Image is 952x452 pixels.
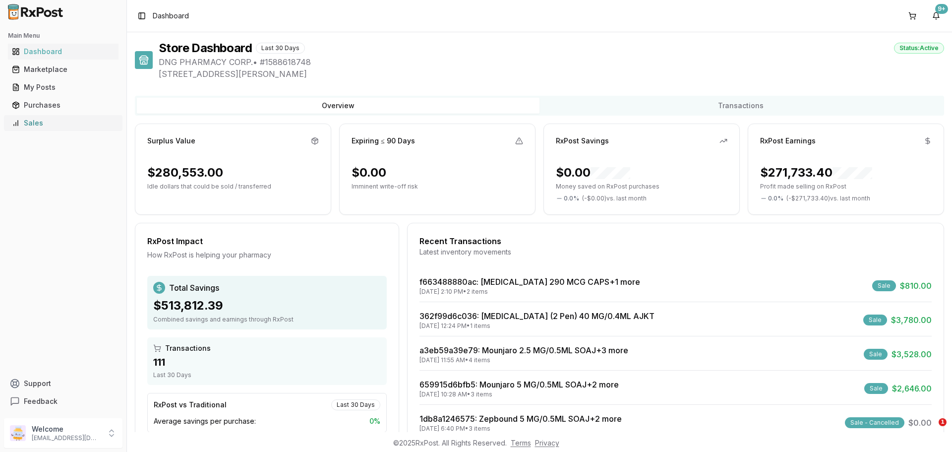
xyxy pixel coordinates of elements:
[786,194,870,202] span: ( - $271,733.40 ) vs. last month
[419,380,619,389] a: 659915d6bfb5: Mounjaro 5 MG/0.5ML SOAJ+2 more
[147,165,223,181] div: $280,553.00
[352,183,523,191] p: Imminent write-off risk
[159,56,944,68] span: DNG PHARMACY CORP. • # 1588618748
[419,414,622,424] a: 1db8a1246575: Zepbound 5 MG/0.5ML SOAJ+2 more
[8,78,119,96] a: My Posts
[4,62,122,77] button: Marketplace
[419,288,640,296] div: [DATE] 2:10 PM • 2 items
[4,4,67,20] img: RxPost Logo
[147,136,195,146] div: Surplus Value
[556,183,727,191] p: Money saved on RxPost purchases
[556,165,630,181] div: $0.00
[928,8,944,24] button: 9+
[12,65,115,74] div: Marketplace
[511,439,531,447] a: Terms
[153,355,381,369] div: 111
[147,235,387,247] div: RxPost Impact
[153,11,189,21] nav: breadcrumb
[4,392,122,410] button: Feedback
[892,383,932,394] span: $2,646.00
[419,235,932,247] div: Recent Transactions
[137,98,539,114] button: Overview
[159,40,252,56] h1: Store Dashboard
[864,349,888,360] div: Sale
[165,343,211,353] span: Transactions
[153,371,381,379] div: Last 30 Days
[4,97,122,113] button: Purchases
[419,345,628,355] a: a3eb59a39e79: Mounjaro 2.5 MG/0.5ML SOAJ+3 more
[12,82,115,92] div: My Posts
[872,280,896,291] div: Sale
[24,396,58,406] span: Feedback
[8,61,119,78] a: Marketplace
[419,277,640,287] a: f663488880ac: [MEDICAL_DATA] 290 MCG CAPS+1 more
[153,316,381,323] div: Combined savings and earnings through RxPost
[539,98,942,114] button: Transactions
[256,43,305,54] div: Last 30 Days
[153,11,189,21] span: Dashboard
[419,356,628,364] div: [DATE] 11:55 AM • 4 items
[12,118,115,128] div: Sales
[535,439,559,447] a: Privacy
[147,183,319,191] p: Idle dollars that could be sold / transferred
[4,115,122,131] button: Sales
[369,416,380,426] span: 0 %
[419,247,932,257] div: Latest inventory movements
[10,425,26,441] img: User avatar
[768,194,783,202] span: 0.0 %
[760,136,816,146] div: RxPost Earnings
[32,424,101,434] p: Welcome
[8,43,119,61] a: Dashboard
[4,44,122,60] button: Dashboard
[935,4,948,14] div: 9+
[8,32,119,40] h2: Main Menu
[845,417,904,428] div: Sale - Cancelled
[159,68,944,80] span: [STREET_ADDRESS][PERSON_NAME]
[32,434,101,442] p: [EMAIL_ADDRESS][DOMAIN_NAME]
[864,383,888,394] div: Sale
[153,298,381,314] div: $513,812.39
[8,96,119,114] a: Purchases
[891,314,932,326] span: $3,780.00
[331,399,380,410] div: Last 30 Days
[939,418,947,426] span: 1
[8,114,119,132] a: Sales
[564,194,579,202] span: 0.0 %
[894,43,944,54] div: Status: Active
[760,183,932,191] p: Profit made selling on RxPost
[582,194,647,202] span: ( - $0.00 ) vs. last month
[154,416,256,426] span: Average savings per purchase:
[352,165,386,181] div: $0.00
[154,400,227,410] div: RxPost vs Traditional
[900,280,932,292] span: $810.00
[419,390,619,398] div: [DATE] 10:28 AM • 3 items
[12,100,115,110] div: Purchases
[892,348,932,360] span: $3,528.00
[419,311,654,321] a: 362f99d6c036: [MEDICAL_DATA] (2 Pen) 40 MG/0.4ML AJKT
[556,136,609,146] div: RxPost Savings
[12,47,115,57] div: Dashboard
[169,282,219,294] span: Total Savings
[4,79,122,95] button: My Posts
[918,418,942,442] iframe: Intercom live chat
[419,425,622,433] div: [DATE] 6:40 PM • 3 items
[147,250,387,260] div: How RxPost is helping your pharmacy
[863,315,887,325] div: Sale
[908,417,932,429] span: $0.00
[760,165,872,181] div: $271,733.40
[419,322,654,330] div: [DATE] 12:24 PM • 1 items
[4,375,122,392] button: Support
[352,136,415,146] div: Expiring ≤ 90 Days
